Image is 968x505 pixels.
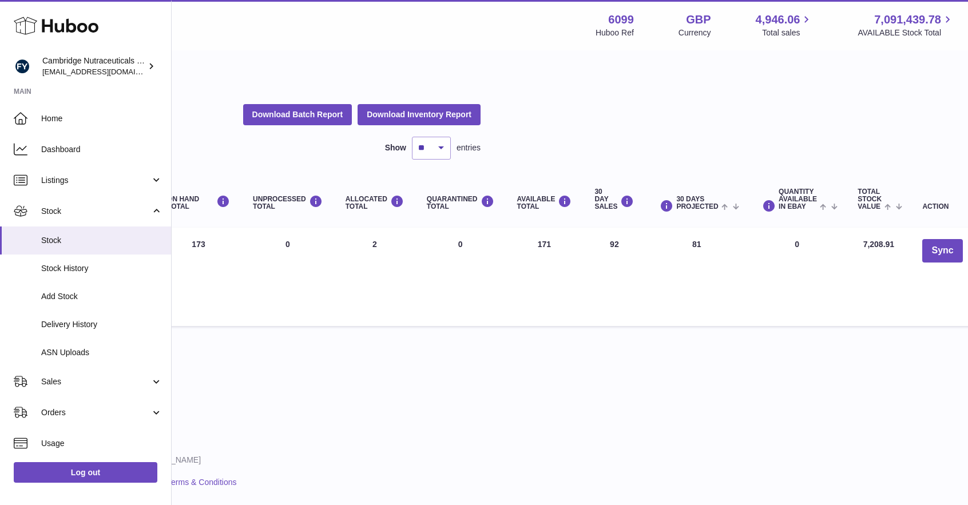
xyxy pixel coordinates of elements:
[243,104,352,125] button: Download Batch Report
[41,206,150,217] span: Stock
[762,27,813,38] span: Total sales
[457,142,481,153] span: entries
[138,478,237,487] a: Service Terms & Conditions
[756,12,800,27] span: 4,946.06
[41,291,162,302] span: Add Stock
[863,240,895,249] span: 7,208.91
[858,188,882,211] span: Total stock value
[167,195,230,210] div: ON HAND Total
[41,347,162,358] span: ASN Uploads
[41,175,150,186] span: Listings
[334,228,415,326] td: 2
[858,27,954,38] span: AVAILABLE Stock Total
[517,195,572,210] div: AVAILABLE Total
[241,228,334,326] td: 0
[385,142,406,153] label: Show
[41,407,150,418] span: Orders
[458,240,463,249] span: 0
[596,27,634,38] div: Huboo Ref
[922,239,962,263] button: Sync
[346,195,404,210] div: ALLOCATED Total
[41,113,162,124] span: Home
[922,203,962,210] div: Action
[41,376,150,387] span: Sales
[41,319,162,330] span: Delivery History
[583,228,645,326] td: 92
[14,462,157,483] a: Log out
[358,104,481,125] button: Download Inventory Report
[608,12,634,27] strong: 6099
[686,12,711,27] strong: GBP
[756,12,814,38] a: 4,946.06 Total sales
[679,27,711,38] div: Currency
[645,228,748,326] td: 81
[14,58,31,75] img: huboo@camnutra.com
[676,196,718,210] span: 30 DAYS PROJECTED
[779,188,817,211] span: Quantity Available in eBay
[156,228,241,326] td: 173
[427,195,494,210] div: QUARANTINED Total
[41,263,162,274] span: Stock History
[858,12,954,38] a: 7,091,439.78 AVAILABLE Stock Total
[41,144,162,155] span: Dashboard
[41,438,162,449] span: Usage
[506,228,584,326] td: 171
[41,235,162,246] span: Stock
[874,12,941,27] span: 7,091,439.78
[748,228,846,326] td: 0
[42,67,168,76] span: [EMAIL_ADDRESS][DOMAIN_NAME]
[42,55,145,77] div: Cambridge Nutraceuticals Ltd
[594,188,634,211] div: 30 DAY SALES
[253,195,323,210] div: UNPROCESSED Total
